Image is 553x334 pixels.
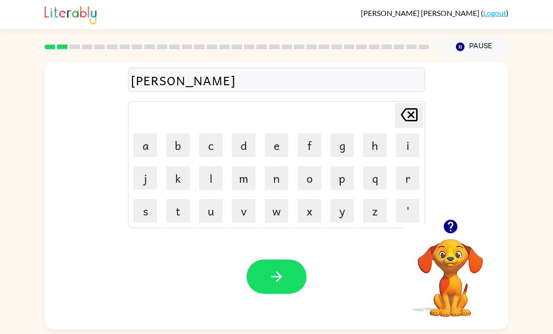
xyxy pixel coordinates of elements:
button: o [298,166,321,190]
button: Pause [441,36,508,58]
video: Your browser must support playing .mp4 files to use Literably. Please try using another browser. [404,224,497,318]
button: w [265,199,288,223]
span: [PERSON_NAME] [PERSON_NAME] [361,8,481,17]
a: Logout [483,8,506,17]
button: i [396,134,419,157]
button: s [134,199,157,223]
button: f [298,134,321,157]
button: x [298,199,321,223]
img: Literably [45,4,97,24]
button: b [166,134,190,157]
button: j [134,166,157,190]
button: e [265,134,288,157]
button: z [363,199,387,223]
div: [PERSON_NAME] [131,70,422,90]
button: ' [396,199,419,223]
button: n [265,166,288,190]
button: h [363,134,387,157]
button: u [199,199,223,223]
button: g [330,134,354,157]
button: l [199,166,223,190]
button: v [232,199,255,223]
button: m [232,166,255,190]
button: t [166,199,190,223]
div: ( ) [361,8,508,17]
button: d [232,134,255,157]
button: q [363,166,387,190]
button: k [166,166,190,190]
button: p [330,166,354,190]
button: c [199,134,223,157]
button: r [396,166,419,190]
button: y [330,199,354,223]
button: a [134,134,157,157]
